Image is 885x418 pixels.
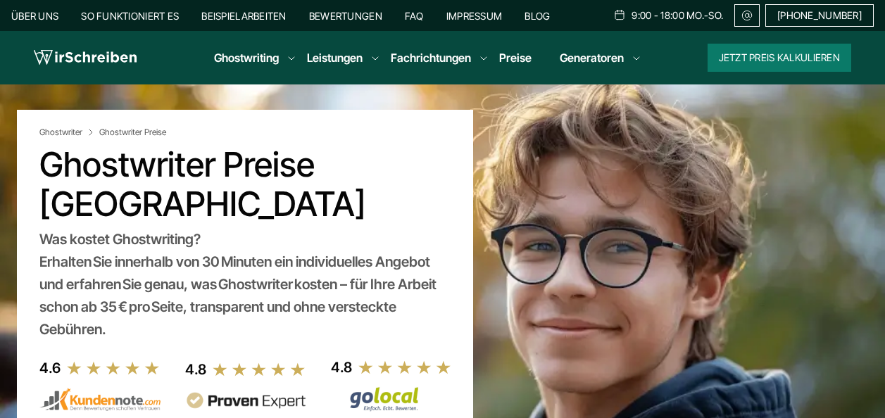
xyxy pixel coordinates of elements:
[358,360,452,375] img: stars
[446,10,503,22] a: Impressum
[39,388,161,412] img: kundennote
[34,47,137,68] img: logo wirschreiben
[185,392,306,410] img: provenexpert reviews
[560,49,624,66] a: Generatoren
[499,51,532,65] a: Preise
[765,4,874,27] a: [PHONE_NUMBER]
[185,358,206,381] div: 4.8
[66,360,161,376] img: stars
[39,357,61,379] div: 4.6
[405,10,424,22] a: FAQ
[708,44,851,72] button: Jetzt Preis kalkulieren
[309,10,382,22] a: Bewertungen
[331,356,352,379] div: 4.8
[212,362,306,377] img: stars
[307,49,363,66] a: Leistungen
[777,10,862,21] span: [PHONE_NUMBER]
[741,10,753,21] img: Email
[525,10,550,22] a: Blog
[39,228,451,341] div: Was kostet Ghostwriting? Erhalten Sie innerhalb von 30 Minuten ein individuelles Angebot und erfa...
[214,49,279,66] a: Ghostwriting
[201,10,286,22] a: Beispielarbeiten
[39,145,451,224] h1: Ghostwriter Preise [GEOGRAPHIC_DATA]
[613,9,626,20] img: Schedule
[632,10,723,21] span: 9:00 - 18:00 Mo.-So.
[391,49,471,66] a: Fachrichtungen
[11,10,58,22] a: Über uns
[81,10,179,22] a: So funktioniert es
[99,127,166,138] span: Ghostwriter Preise
[39,127,96,138] a: Ghostwriter
[331,386,452,412] img: Wirschreiben Bewertungen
